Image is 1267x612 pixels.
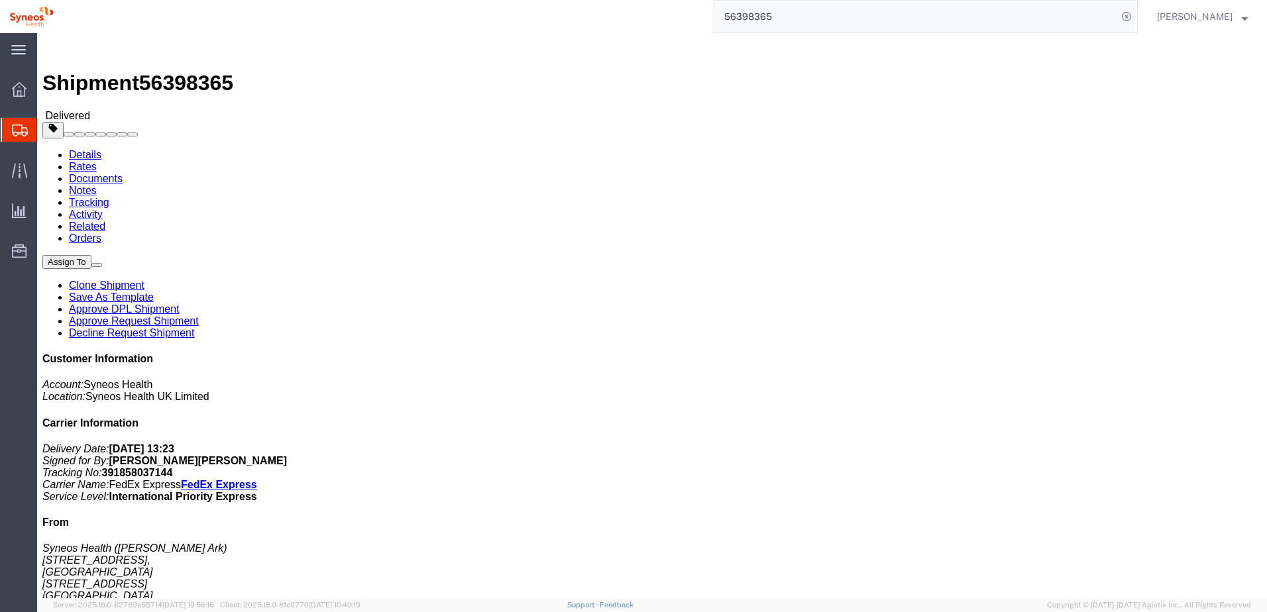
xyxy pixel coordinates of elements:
[1156,9,1248,25] button: [PERSON_NAME]
[220,601,360,609] span: Client: 2025.16.0-8fc0770
[567,601,600,609] a: Support
[53,601,214,609] span: Server: 2025.16.0-82789e55714
[600,601,633,609] a: Feedback
[9,7,54,26] img: logo
[162,601,214,609] span: [DATE] 10:56:16
[1047,599,1251,611] span: Copyright © [DATE]-[DATE] Agistix Inc., All Rights Reserved
[37,33,1267,598] iframe: FS Legacy Container
[1157,9,1233,24] span: Natan Tateishi
[714,1,1117,32] input: Search for shipment number, reference number
[309,601,360,609] span: [DATE] 10:40:19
